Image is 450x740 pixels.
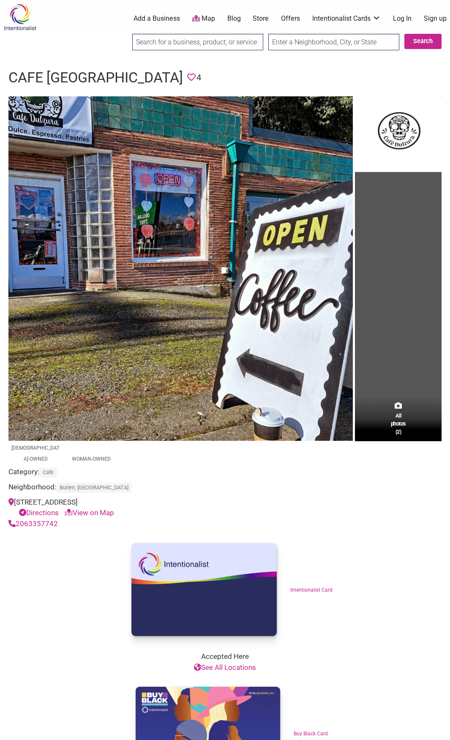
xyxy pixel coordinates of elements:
[312,14,381,23] a: Intentionalist Cards
[8,68,183,88] h1: Cafe [GEOGRAPHIC_DATA]
[56,483,132,492] span: Burien, [GEOGRAPHIC_DATA]
[8,497,442,519] div: [STREET_ADDRESS]
[192,14,215,24] a: Map
[118,529,290,651] img: Intentionalist Card
[8,529,442,651] a: Intentionalist Card
[8,96,353,441] img: Cafe Dulzura
[253,14,269,23] a: Store
[43,469,54,475] a: Cafe
[11,445,60,462] a: [DEMOGRAPHIC_DATA]-Owned
[393,14,412,23] a: Log In
[227,14,241,23] a: Blog
[132,34,263,50] input: Search for a business, product, or service
[8,662,442,673] a: See All Locations
[268,34,399,50] input: Enter a Neighborhood, City, or State
[404,34,442,49] button: Search
[65,508,114,517] a: View on Map
[8,519,58,528] a: 2063357742
[19,508,59,517] a: Directions
[281,14,300,23] a: Offers
[8,651,442,662] span: Accepted Here
[8,482,442,497] div: Neighborhood:
[8,467,442,482] div: Category:
[72,456,111,462] a: Woman-Owned
[134,14,180,23] a: Add a Business
[196,71,201,84] span: 4
[424,14,447,23] a: Sign up
[391,412,406,436] span: All photos (2)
